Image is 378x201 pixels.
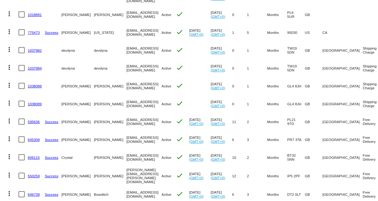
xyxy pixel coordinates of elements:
mat-cell: devdyna [61,59,94,77]
mat-cell: Months [267,77,287,95]
a: (GMT+0) [211,14,225,18]
mat-cell: Months [267,23,287,41]
mat-cell: PL6 5UR [287,6,305,23]
mat-cell: [PERSON_NAME] [61,77,94,95]
mat-cell: GB [305,166,322,185]
mat-icon: check [176,64,183,71]
span: Active [161,102,171,106]
mat-cell: [EMAIL_ADDRESS][DOMAIN_NAME] [127,148,162,166]
mat-cell: [PERSON_NAME] [94,131,126,148]
mat-cell: [DATE] [211,6,232,23]
mat-cell: [DATE] [211,148,232,166]
mat-cell: [GEOGRAPHIC_DATA] [322,113,363,131]
mat-cell: GB [305,131,322,148]
mat-icon: check [176,10,183,18]
mat-cell: [PERSON_NAME] [94,148,126,166]
mat-cell: 0 [232,95,247,113]
mat-cell: [DATE] [211,131,232,148]
mat-cell: IP5 2PF [287,166,305,185]
mat-cell: GB [305,77,322,95]
mat-cell: 3 [247,131,267,148]
mat-cell: devdyna [61,41,94,59]
mat-cell: [DATE] [189,148,211,166]
a: (GMT+0) [189,176,204,180]
mat-cell: 2 [247,166,267,185]
mat-icon: check [176,153,183,161]
mat-cell: GB [305,95,322,113]
mat-cell: 95030 [287,23,305,41]
mat-cell: [DATE] [211,23,232,41]
mat-cell: devdyna [94,59,126,77]
mat-cell: Crystal [61,148,94,166]
mat-cell: [DATE] [189,23,211,41]
mat-cell: 5 [247,23,267,41]
mat-cell: [PERSON_NAME] [94,6,126,23]
mat-cell: [DATE] [211,166,232,185]
a: 646739 [28,192,40,196]
mat-cell: [PERSON_NAME] [94,95,126,113]
mat-cell: [PERSON_NAME] [94,77,126,95]
mat-cell: Months [267,166,287,185]
mat-cell: 12 [232,166,247,185]
mat-cell: [DATE] [211,77,232,95]
mat-cell: [PERSON_NAME] [61,95,94,113]
span: Active [161,174,171,178]
mat-icon: more_vert [6,64,13,71]
mat-cell: [PERSON_NAME] [61,23,94,41]
a: 1038089 [28,102,42,106]
a: 1038088 [28,84,42,88]
a: (GMT+0) [189,157,204,161]
mat-icon: check [176,82,183,89]
mat-icon: check [176,172,183,179]
mat-icon: more_vert [6,135,13,143]
mat-icon: more_vert [6,10,13,18]
mat-cell: Months [267,95,287,113]
a: (GMT+0) [189,194,204,198]
a: 645309 [28,138,40,142]
mat-cell: 0 [232,59,247,77]
mat-cell: [PERSON_NAME] [94,166,126,185]
a: (GMT+0) [211,104,225,108]
mat-cell: [DATE] [211,113,232,131]
mat-cell: [GEOGRAPHIC_DATA] [322,148,363,166]
mat-cell: [EMAIL_ADDRESS][DOMAIN_NAME] [127,59,162,77]
a: 1018891 [28,13,42,17]
span: Active [161,120,171,124]
mat-cell: [PERSON_NAME] [61,166,94,185]
a: (GMT+0) [189,139,204,143]
mat-cell: GB [305,41,322,59]
mat-cell: 0 [232,77,247,95]
a: 595636 [28,120,40,124]
mat-cell: [PERSON_NAME][EMAIL_ADDRESS][PERSON_NAME][DOMAIN_NAME] [127,166,162,185]
mat-cell: 0 [232,6,247,23]
span: Active [161,192,171,196]
mat-cell: GB [305,148,322,166]
mat-cell: 2 [247,148,267,166]
mat-cell: 1 [247,41,267,59]
mat-cell: 0 [232,41,247,59]
mat-cell: TW19 5DN [287,59,305,77]
mat-cell: GB [305,6,322,23]
a: (GMT+0) [189,122,204,126]
mat-cell: [PERSON_NAME] [61,113,94,131]
mat-cell: 1 [247,77,267,95]
mat-cell: CA [322,23,363,41]
mat-cell: Months [267,113,287,131]
mat-cell: [DATE] [189,131,211,148]
mat-cell: 1 [247,95,267,113]
mat-icon: check [176,135,183,143]
mat-icon: more_vert [6,153,13,160]
mat-cell: [EMAIL_ADDRESS][DOMAIN_NAME] [127,131,162,148]
mat-icon: more_vert [6,82,13,89]
mat-cell: Months [267,41,287,59]
mat-cell: [EMAIL_ADDRESS][DOMAIN_NAME] [127,95,162,113]
a: (GMT+0) [211,50,225,54]
a: Success [45,120,58,124]
span: Active [161,48,171,52]
mat-cell: TW19 5DN [287,41,305,59]
mat-icon: more_vert [6,190,13,197]
mat-cell: [DATE] [211,59,232,77]
a: (GMT+0) [211,157,225,161]
mat-cell: [EMAIL_ADDRESS][DOMAIN_NAME] [127,41,162,59]
mat-cell: PR7 3TA [287,131,305,148]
